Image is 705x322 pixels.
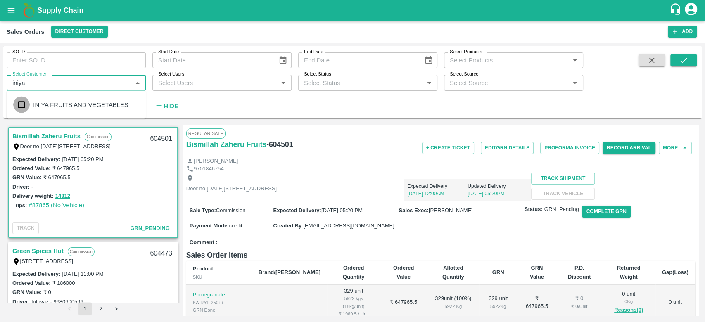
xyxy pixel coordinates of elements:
[152,99,180,113] button: Hide
[273,207,321,213] label: Expected Delivery :
[20,143,111,149] label: Door no [DATE][STREET_ADDRESS]
[608,290,648,315] div: 0 unit
[304,49,323,55] label: End Date
[145,129,177,149] div: 604501
[62,302,124,315] nav: pagination navigation
[424,78,434,88] button: Open
[20,258,74,264] label: [STREET_ADDRESS]
[278,78,289,88] button: Open
[446,55,567,66] input: Select Products
[28,202,84,208] a: #87865 (No Vehicle)
[334,310,373,317] div: ₹ 1969.5 / Unit
[486,303,510,310] div: 5922 Kg
[343,265,365,280] b: Ordered Quantity
[301,77,421,88] input: Select Status
[321,207,363,213] span: [DATE] 05:20 PM
[275,52,291,68] button: Choose date
[568,265,591,280] b: P.D. Discount
[617,265,641,280] b: Returned Weight
[669,3,684,18] div: customer-support
[303,223,394,229] span: [EMAIL_ADDRESS][DOMAIN_NAME]
[31,298,83,305] label: Inthyaz - 9980600596
[399,207,429,213] label: Sales Exec :
[158,71,184,78] label: Select Users
[563,295,596,303] div: ₹ 0
[152,52,272,68] input: Start Date
[193,273,245,281] div: SKU
[186,139,266,150] a: Bismillah Zaheru Fruits
[12,202,27,208] label: Trips:
[12,289,42,295] label: GRN Value:
[327,285,380,321] td: 329 unit
[530,265,544,280] b: GRN Value
[684,2,698,19] div: account of current user
[12,49,25,55] label: SO ID
[2,1,21,20] button: open drawer
[434,295,473,310] div: 329 unit ( 100 %)
[668,26,697,38] button: Add
[193,265,213,272] b: Product
[304,71,331,78] label: Select Status
[608,298,648,305] div: 0 Kg
[12,280,50,286] label: Ordered Value:
[158,49,179,55] label: Start Date
[12,246,64,256] a: Green Spices Hut
[85,133,112,141] p: Commission
[94,302,107,315] button: Go to page 2
[9,77,130,88] input: Select Customer
[563,303,596,310] div: ₹ 0 / Unit
[393,265,414,280] b: Ordered Value
[7,52,146,68] input: Enter SO ID
[662,269,688,275] b: Gap(Loss)
[540,142,599,154] button: Proforma Invoice
[7,26,45,37] div: Sales Orders
[450,71,478,78] label: Select Source
[190,223,229,229] label: Payment Mode :
[492,269,504,275] b: GRN
[194,165,223,173] p: 9701846754
[429,207,473,213] span: [PERSON_NAME]
[55,192,70,201] button: 14312
[43,174,71,180] label: ₹ 647965.5
[194,157,238,165] p: [PERSON_NAME]
[52,165,79,171] label: ₹ 647965.5
[334,295,373,310] div: 5922 kgs (18kg/unit)
[51,26,108,38] button: Select DC
[12,271,60,277] label: Expected Delivery :
[259,269,320,275] b: Brand/[PERSON_NAME]
[12,184,30,190] label: Driver:
[570,78,580,88] button: Open
[52,280,75,286] label: ₹ 186000
[43,289,51,295] label: ₹ 0
[446,77,567,88] input: Select Source
[186,185,277,193] p: Door no [DATE][STREET_ADDRESS]
[603,142,655,154] button: Record Arrival
[12,298,30,305] label: Driver:
[486,295,510,310] div: 329 unit
[21,2,37,19] img: logo
[422,142,474,154] button: + Create Ticket
[186,249,695,261] h6: Sales Order Items
[190,207,216,213] label: Sale Type :
[655,285,695,321] td: 0 unit
[193,291,245,299] p: Pomegranate
[517,285,557,321] td: ₹ 647965.5
[442,265,464,280] b: Allotted Quantity
[193,299,245,306] div: KA-RYL-250++
[407,190,468,197] p: [DATE] 12:00AM
[229,223,242,229] span: credit
[12,174,42,180] label: GRN Value:
[531,173,595,185] button: Track Shipment
[37,6,83,14] b: Supply Chain
[62,271,103,277] label: [DATE] 11:00 PM
[468,190,528,197] p: [DATE] 05:20PM
[155,77,275,88] input: Select Users
[37,5,669,16] a: Supply Chain
[31,184,33,190] label: -
[145,244,177,263] div: 604473
[298,52,418,68] input: End Date
[525,206,543,213] label: Status:
[380,285,427,321] td: ₹ 647965.5
[62,156,103,162] label: [DATE] 05:20 PM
